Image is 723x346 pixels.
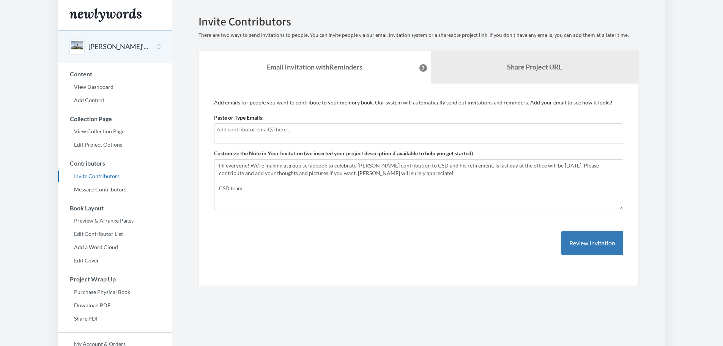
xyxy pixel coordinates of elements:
input: Add contributor email(s) here... [217,125,621,134]
a: Edit Contributor List [58,228,172,240]
textarea: Hi everyone! We’re making a group scrapbook to celebrate [PERSON_NAME] contribution to CSD and hi... [214,159,623,210]
img: Newlywords logo [69,8,142,22]
a: Invite Contributors [58,171,172,182]
a: Purchase Physical Book [58,286,172,298]
a: Edit Project Options [58,139,172,150]
p: There are two ways to send invitations to people. You can invite people via our email invitation ... [198,32,639,39]
a: Share PDF [58,313,172,324]
a: Add Content [58,95,172,106]
strong: Email Invitation with Reminders [267,63,362,71]
button: Review Invitation [561,231,623,256]
h3: Book Layout [58,205,172,212]
p: Add emails for people you want to contribute to your memory book. Our system will automatically s... [214,99,623,106]
button: [PERSON_NAME]'s retirement [88,42,150,52]
a: Message Contributors [58,184,172,195]
a: View Dashboard [58,81,172,93]
a: View Collection Page [58,126,172,137]
a: Edit Cover [58,255,172,266]
h2: Invite Contributors [198,15,639,28]
h3: Content [58,71,172,77]
label: Paste or Type Emails: [214,114,264,122]
label: Customize the Note in Your Invitation (we inserted your project description if available to help ... [214,150,473,157]
h3: Collection Page [58,115,172,122]
a: Add a Word Cloud [58,242,172,253]
a: Download PDF [58,300,172,311]
b: Share Project URL [507,63,562,71]
a: Preview & Arrange Pages [58,215,172,226]
h3: Contributors [58,160,172,167]
h3: Project Wrap Up [58,276,172,283]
